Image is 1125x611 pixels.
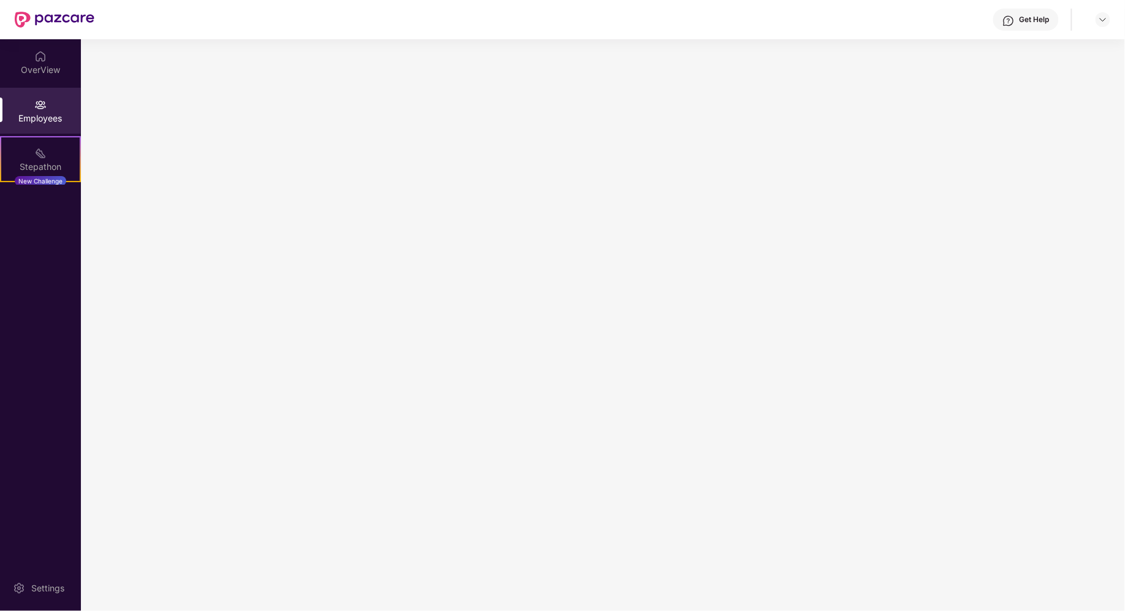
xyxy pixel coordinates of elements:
[15,12,94,28] img: New Pazcare Logo
[34,50,47,63] img: svg+xml;base64,PHN2ZyBpZD0iSG9tZSIgeG1sbnM9Imh0dHA6Ly93d3cudzMub3JnLzIwMDAvc3ZnIiB3aWR0aD0iMjAiIG...
[1002,15,1015,27] img: svg+xml;base64,PHN2ZyBpZD0iSGVscC0zMngzMiIgeG1sbnM9Imh0dHA6Ly93d3cudzMub3JnLzIwMDAvc3ZnIiB3aWR0aD...
[1020,15,1050,25] div: Get Help
[1,161,80,173] div: Stepathon
[28,582,68,594] div: Settings
[15,176,66,186] div: New Challenge
[34,147,47,159] img: svg+xml;base64,PHN2ZyB4bWxucz0iaHR0cDovL3d3dy53My5vcmcvMjAwMC9zdmciIHdpZHRoPSIyMSIgaGVpZ2h0PSIyMC...
[13,582,25,594] img: svg+xml;base64,PHN2ZyBpZD0iU2V0dGluZy0yMHgyMCIgeG1sbnM9Imh0dHA6Ly93d3cudzMub3JnLzIwMDAvc3ZnIiB3aW...
[1098,15,1108,25] img: svg+xml;base64,PHN2ZyBpZD0iRHJvcGRvd24tMzJ4MzIiIHhtbG5zPSJodHRwOi8vd3d3LnczLm9yZy8yMDAwL3N2ZyIgd2...
[34,99,47,111] img: svg+xml;base64,PHN2ZyBpZD0iRW1wbG95ZWVzIiB4bWxucz0iaHR0cDovL3d3dy53My5vcmcvMjAwMC9zdmciIHdpZHRoPS...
